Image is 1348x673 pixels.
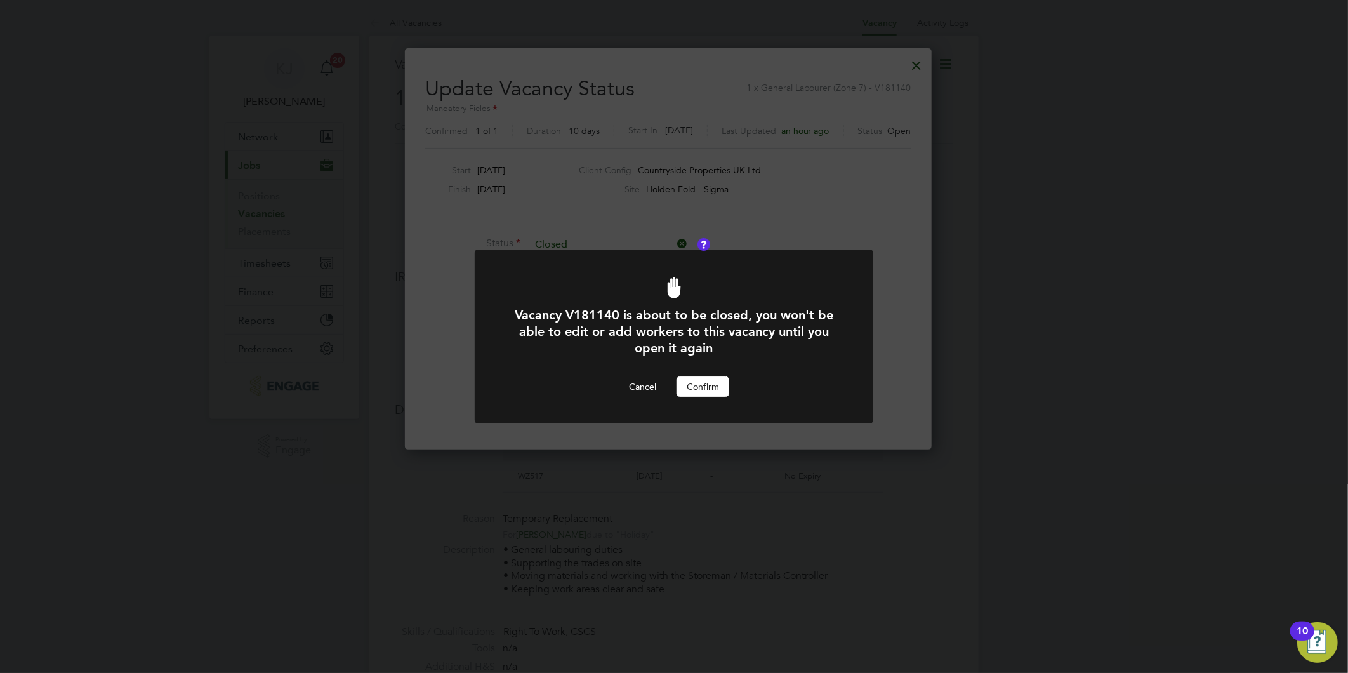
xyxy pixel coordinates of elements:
h1: Vacancy V181140 is about to be closed, you won't be able to edit or add workers to this vacancy u... [509,307,839,356]
button: Open Resource Center, 10 new notifications [1297,622,1338,663]
div: 10 [1297,631,1308,648]
button: Confirm [677,376,729,397]
button: Vacancy Status Definitions [697,238,710,251]
button: Cancel [619,376,666,397]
